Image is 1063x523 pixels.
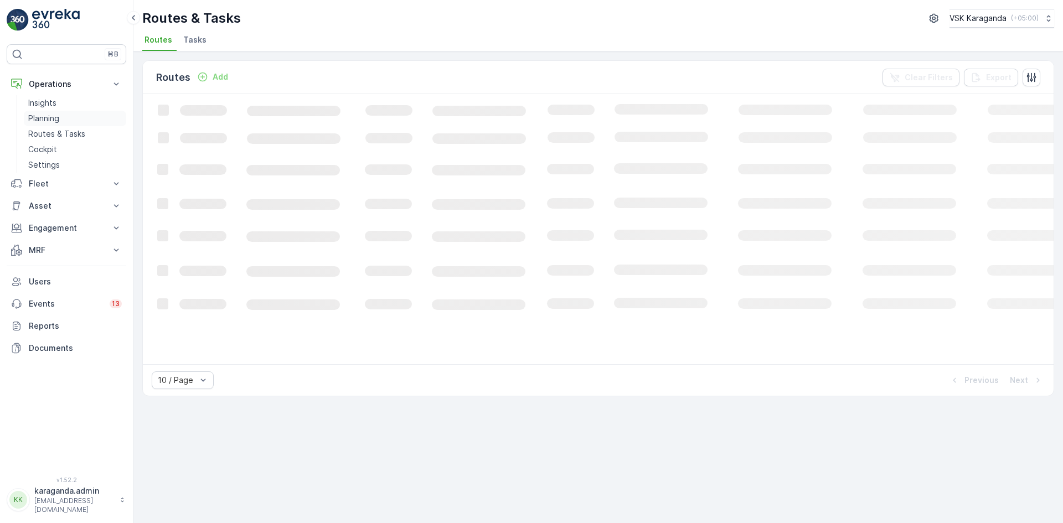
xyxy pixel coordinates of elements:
[24,111,126,126] a: Planning
[964,375,999,386] p: Previous
[950,13,1007,24] p: VSK Karaganda
[34,485,114,496] p: karaganda.admin
[7,195,126,217] button: Asset
[29,200,104,211] p: Asset
[28,144,57,155] p: Cockpit
[29,178,104,189] p: Fleet
[7,477,126,483] span: v 1.52.2
[905,72,953,83] p: Clear Filters
[7,293,126,315] a: Events13
[29,222,104,234] p: Engagement
[112,299,120,308] p: 13
[213,71,228,82] p: Add
[29,245,104,256] p: MRF
[29,343,122,354] p: Documents
[183,34,207,45] span: Tasks
[7,9,29,31] img: logo
[28,159,60,170] p: Settings
[1009,374,1045,387] button: Next
[7,485,126,514] button: KKkaraganda.admin[EMAIL_ADDRESS][DOMAIN_NAME]
[24,157,126,173] a: Settings
[7,73,126,95] button: Operations
[7,315,126,337] a: Reports
[34,496,114,514] p: [EMAIL_ADDRESS][DOMAIN_NAME]
[7,217,126,239] button: Engagement
[7,239,126,261] button: MRF
[29,79,104,90] p: Operations
[24,95,126,111] a: Insights
[1010,375,1028,386] p: Next
[28,113,59,124] p: Planning
[32,9,80,31] img: logo_light-DOdMpM7g.png
[883,69,959,86] button: Clear Filters
[948,374,1000,387] button: Previous
[24,142,126,157] a: Cockpit
[9,491,27,509] div: KK
[964,69,1018,86] button: Export
[950,9,1054,28] button: VSK Karaganda(+05:00)
[107,50,118,59] p: ⌘B
[986,72,1012,83] p: Export
[7,173,126,195] button: Fleet
[28,97,56,108] p: Insights
[29,320,122,332] p: Reports
[193,70,233,84] button: Add
[142,9,241,27] p: Routes & Tasks
[156,70,190,85] p: Routes
[24,126,126,142] a: Routes & Tasks
[1011,14,1039,23] p: ( +05:00 )
[29,298,103,309] p: Events
[28,128,85,139] p: Routes & Tasks
[7,271,126,293] a: Users
[29,276,122,287] p: Users
[7,337,126,359] a: Documents
[145,34,172,45] span: Routes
